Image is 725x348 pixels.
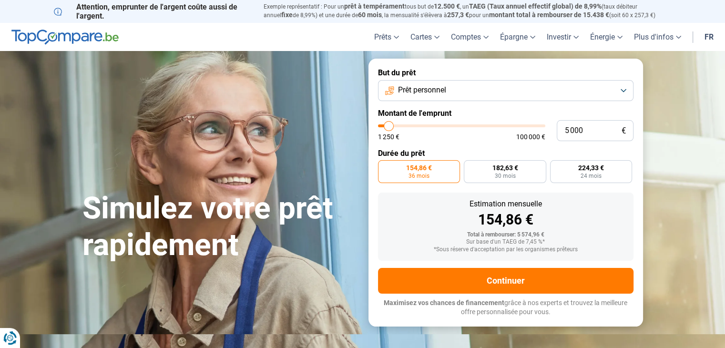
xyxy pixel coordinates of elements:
span: montant total à rembourser de 15.438 € [489,11,609,19]
h1: Simulez votre prêt rapidement [82,190,357,264]
p: Attention, emprunter de l'argent coûte aussi de l'argent. [54,2,252,20]
div: Sur base d'un TAEG de 7,45 %* [386,239,626,246]
a: Plus d'infos [628,23,687,51]
span: 154,86 € [406,164,432,171]
span: 36 mois [408,173,429,179]
img: TopCompare [11,30,119,45]
span: 12.500 € [434,2,460,10]
div: Estimation mensuelle [386,200,626,208]
span: 257,3 € [447,11,469,19]
a: Investir [541,23,584,51]
span: 224,33 € [578,164,604,171]
span: 30 mois [494,173,515,179]
span: 182,63 € [492,164,518,171]
span: Prêt personnel [398,85,446,95]
span: prêt à tempérament [344,2,405,10]
span: fixe [281,11,293,19]
p: Exemple représentatif : Pour un tous but de , un (taux débiteur annuel de 8,99%) et une durée de ... [264,2,672,20]
a: Cartes [405,23,445,51]
span: 60 mois [358,11,382,19]
span: € [622,127,626,135]
div: Total à rembourser: 5 574,96 € [386,232,626,238]
button: Prêt personnel [378,80,633,101]
label: Durée du prêt [378,149,633,158]
label: But du prêt [378,68,633,77]
span: 1 250 € [378,133,399,140]
span: 24 mois [581,173,602,179]
p: grâce à nos experts et trouvez la meilleure offre personnalisée pour vous. [378,298,633,317]
a: Épargne [494,23,541,51]
span: 100 000 € [516,133,545,140]
a: Comptes [445,23,494,51]
span: TAEG (Taux annuel effectif global) de 8,99% [469,2,602,10]
div: *Sous réserve d'acceptation par les organismes prêteurs [386,246,626,253]
button: Continuer [378,268,633,294]
a: fr [699,23,719,51]
div: 154,86 € [386,213,626,227]
a: Énergie [584,23,628,51]
span: Maximisez vos chances de financement [384,299,504,307]
label: Montant de l'emprunt [378,109,633,118]
a: Prêts [368,23,405,51]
